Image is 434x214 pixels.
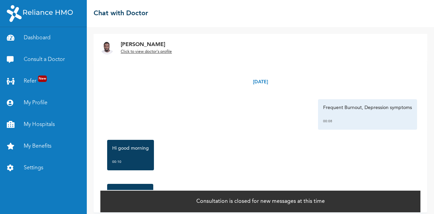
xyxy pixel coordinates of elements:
p: When did it start [112,189,148,196]
img: Dr. undefined` [100,41,114,55]
div: 00:10 [112,158,149,165]
p: [DATE] [253,79,268,86]
p: Hi good morning [112,145,149,152]
img: RelianceHMO's Logo [7,5,73,22]
u: Click to view doctor's profile [121,50,172,54]
p: Frequent Burnout, Depression symptoms [323,104,412,111]
p: [PERSON_NAME] [121,41,172,49]
div: 00:08 [323,118,412,125]
span: New [38,76,47,82]
p: Consultation is closed for new messages at this time [196,197,325,206]
h2: Chat with Doctor [94,8,148,19]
